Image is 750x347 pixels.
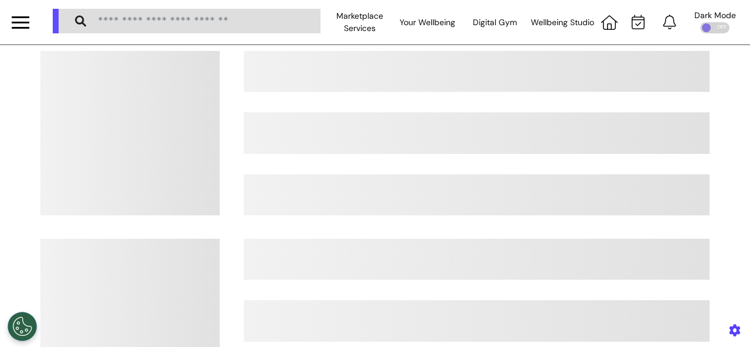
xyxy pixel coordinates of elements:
div: Marketplace Services [326,6,394,39]
button: Open Preferences [8,312,37,341]
div: Dark Mode [694,11,736,19]
div: Wellbeing Studio [529,6,596,39]
div: Your Wellbeing [394,6,461,39]
div: OFF [700,22,729,33]
div: Digital Gym [461,6,529,39]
